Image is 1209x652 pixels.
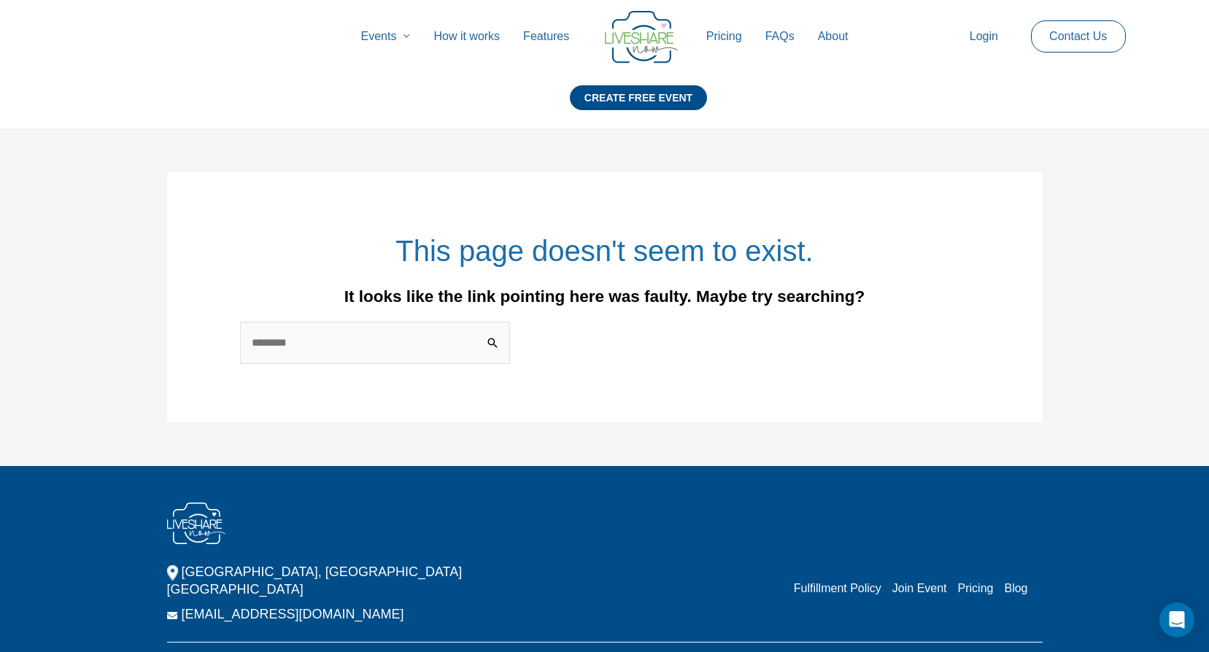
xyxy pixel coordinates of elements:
[605,11,678,63] img: LiveShare logo - Capture & Share Event Memories
[892,582,947,594] a: Join Event
[422,13,511,60] a: How it works
[167,565,178,581] img: ico_location.png
[240,288,970,306] div: It looks like the link pointing here was faulty. Maybe try searching?
[349,13,422,60] a: Events
[1038,21,1119,52] a: Contact Us
[806,13,860,60] a: About
[167,563,546,598] p: [GEOGRAPHIC_DATA], [GEOGRAPHIC_DATA] [GEOGRAPHIC_DATA]
[26,13,1183,60] nav: Site Navigation
[958,582,994,594] a: Pricing
[695,13,754,60] a: Pricing
[240,230,970,271] h1: This page doesn't seem to exist.
[167,612,178,619] img: ico_email.png
[754,13,806,60] a: FAQs
[794,582,881,594] a: Fulfillment Policy
[182,607,404,621] a: [EMAIL_ADDRESS][DOMAIN_NAME]
[783,580,1028,597] nav: Menu
[958,13,1010,60] a: Login
[570,85,707,110] div: CREATE FREE EVENT
[1004,582,1027,594] a: Blog
[570,85,707,128] a: CREATE FREE EVENT
[511,13,581,60] a: Features
[1159,602,1194,637] div: Open Intercom Messenger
